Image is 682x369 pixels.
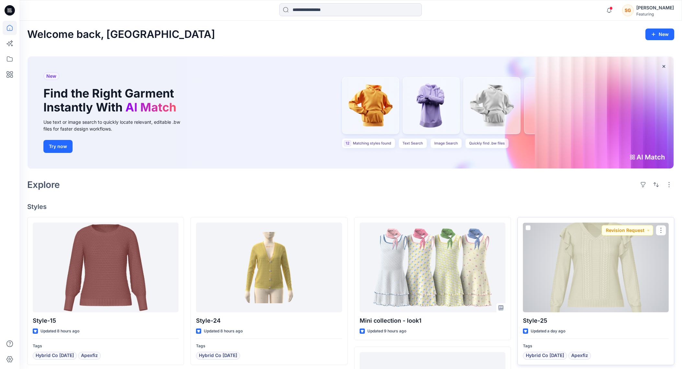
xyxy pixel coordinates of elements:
p: Updated 8 hours ago [204,328,243,335]
p: Style-15 [33,316,179,325]
h1: Find the Right Garment Instantly With [43,86,179,114]
h2: Explore [27,179,60,190]
p: Updated 9 hours ago [367,328,406,335]
a: Style-25 [523,223,669,312]
span: New [46,72,56,80]
span: Apexfiz [81,352,98,360]
span: Hybrid Co [DATE] [199,352,237,360]
p: Tags [33,343,179,350]
p: Updated a day ago [531,328,565,335]
div: SG [622,5,634,16]
h4: Styles [27,203,674,211]
a: Style-24 [196,223,342,312]
p: Style-25 [523,316,669,325]
div: Use text or image search to quickly locate relevant, editable .bw files for faster design workflows. [43,119,189,132]
p: Mini collection - look1 [360,316,505,325]
p: Updated 8 hours ago [40,328,79,335]
p: Tags [523,343,669,350]
button: Try now [43,140,73,153]
div: [PERSON_NAME] [636,4,674,12]
span: Hybrid Co [DATE] [526,352,564,360]
p: Style-24 [196,316,342,325]
a: Mini collection - look1 [360,223,505,312]
span: AI Match [125,100,176,114]
p: Tags [196,343,342,350]
span: Hybrid Co [DATE] [36,352,74,360]
div: Featuring [636,12,674,17]
h2: Welcome back, [GEOGRAPHIC_DATA] [27,29,215,40]
span: Apexfiz [571,352,588,360]
a: Style-15 [33,223,179,312]
button: New [645,29,674,40]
